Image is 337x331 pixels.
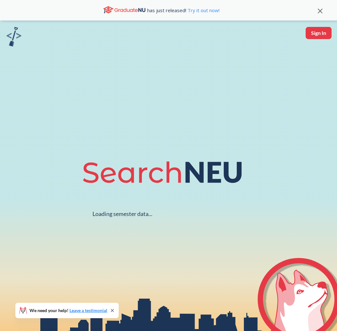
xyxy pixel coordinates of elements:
[6,27,21,46] img: sandbox logo
[29,308,107,313] span: We need your help!
[69,308,107,313] a: Leave a testimonial
[147,7,220,14] span: has just released!
[92,210,152,218] div: Loading semester data...
[186,7,220,13] a: Try it out now!
[6,27,21,48] a: sandbox logo
[306,27,332,39] button: Sign In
